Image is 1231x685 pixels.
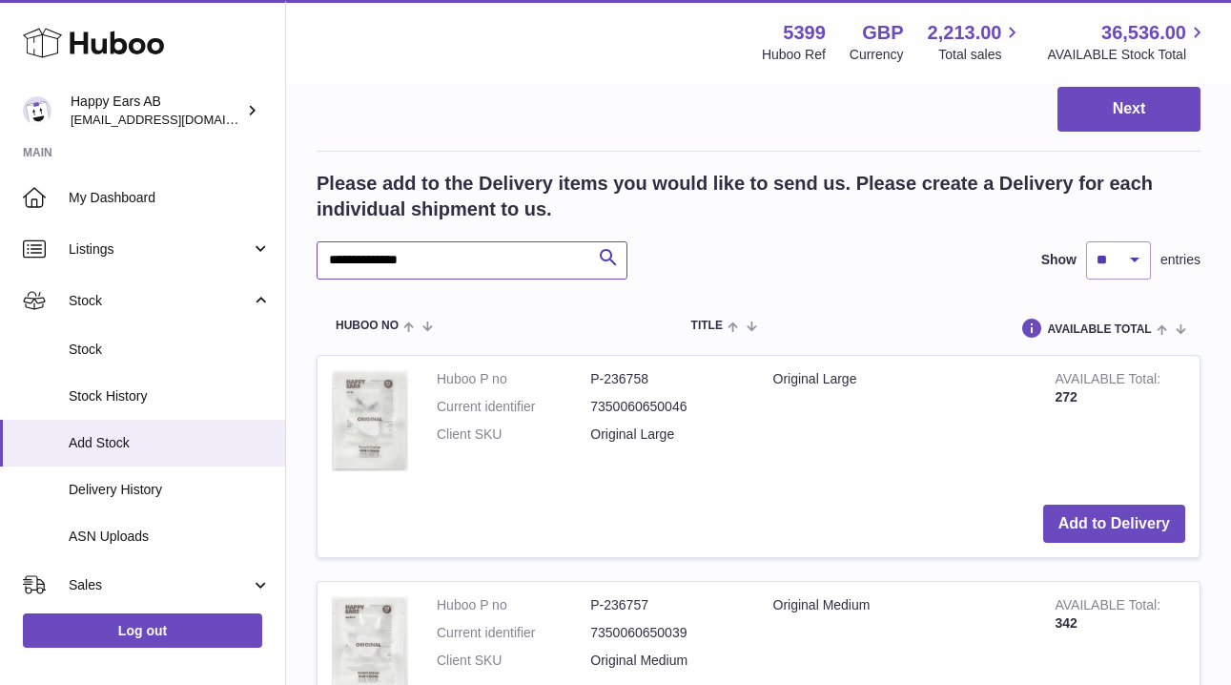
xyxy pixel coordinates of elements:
[590,398,744,416] dd: 7350060650046
[759,356,1041,489] td: Original Large
[762,46,826,64] div: Huboo Ref
[69,528,271,546] span: ASN Uploads
[691,320,723,332] span: Title
[1047,46,1208,64] span: AVAILABLE Stock Total
[1048,323,1152,336] span: AVAILABLE Total
[69,240,251,259] span: Listings
[1056,371,1161,391] strong: AVAILABLE Total
[783,20,826,46] strong: 5399
[332,370,408,471] img: Original Large
[437,398,590,416] dt: Current identifier
[336,320,399,332] span: Huboo no
[1047,20,1208,64] a: 36,536.00 AVAILABLE Stock Total
[1041,251,1077,269] label: Show
[928,20,1024,64] a: 2,213.00 Total sales
[1057,87,1200,132] button: Next
[1041,356,1200,489] td: 272
[437,652,590,670] dt: Client SKU
[71,112,280,127] span: [EMAIL_ADDRESS][DOMAIN_NAME]
[437,624,590,642] dt: Current identifier
[1160,251,1200,269] span: entries
[69,189,271,207] span: My Dashboard
[938,46,1023,64] span: Total sales
[23,96,51,125] img: 3pl@happyearsearplugs.com
[437,596,590,614] dt: Huboo P no
[1056,597,1161,617] strong: AVAILABLE Total
[1043,505,1185,544] button: Add to Delivery
[590,624,744,642] dd: 7350060650039
[69,434,271,452] span: Add Stock
[69,387,271,405] span: Stock History
[590,426,744,444] dd: Original Large
[69,576,251,594] span: Sales
[69,341,271,359] span: Stock
[850,46,904,64] div: Currency
[590,596,744,614] dd: P-236757
[437,370,590,388] dt: Huboo P no
[1101,20,1186,46] span: 36,536.00
[69,292,251,310] span: Stock
[437,426,590,444] dt: Client SKU
[23,613,262,648] a: Log out
[590,370,744,388] dd: P-236758
[317,171,1200,222] h2: Please add to the Delivery items you would like to send us. Please create a Delivery for each ind...
[928,20,1002,46] span: 2,213.00
[69,481,271,499] span: Delivery History
[862,20,903,46] strong: GBP
[590,652,744,670] dd: Original Medium
[71,93,242,129] div: Happy Ears AB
